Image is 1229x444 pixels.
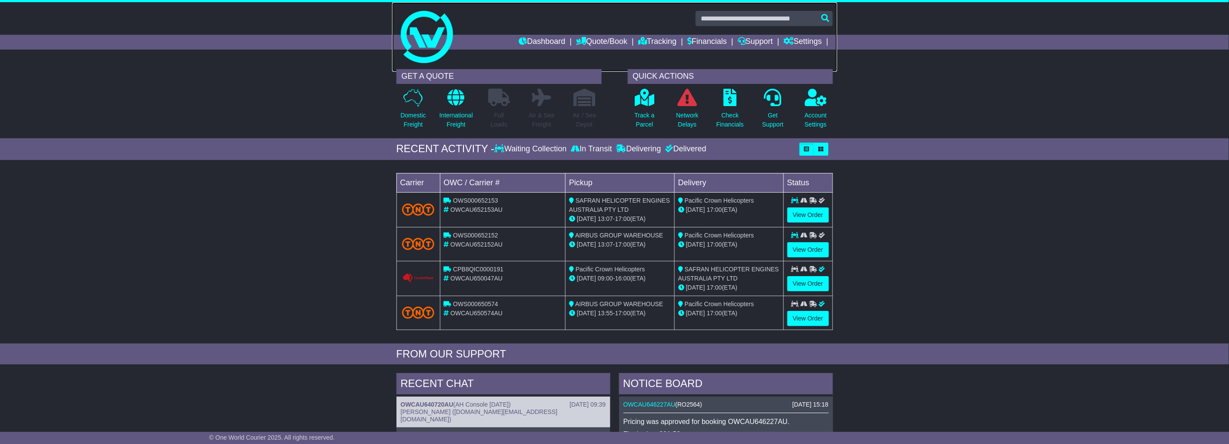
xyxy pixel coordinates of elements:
[787,276,829,291] a: View Order
[716,88,744,134] a: CheckFinancials
[707,284,722,291] span: 17:00
[456,401,509,408] span: AH Console [DATE]
[685,232,754,239] span: Pacific Crown Helicopters
[685,197,754,204] span: Pacific Crown Helicopters
[784,35,822,50] a: Settings
[440,111,473,129] p: International Freight
[396,173,440,192] td: Carrier
[707,310,722,317] span: 17:00
[569,197,670,213] span: SAFRAN HELICOPTER ENGINES AUSTRALIA PTY LTD
[615,310,630,317] span: 17:00
[566,173,675,192] td: Pickup
[569,144,614,154] div: In Transit
[529,111,555,129] p: Air & Sea Freight
[678,205,780,214] div: (ETA)
[615,241,630,248] span: 17:00
[569,274,671,283] div: - (ETA)
[707,241,722,248] span: 17:00
[678,240,780,249] div: (ETA)
[569,214,671,224] div: - (ETA)
[787,311,829,326] a: View Order
[678,309,780,318] div: (ETA)
[615,275,630,282] span: 16:00
[440,173,566,192] td: OWC / Carrier #
[453,197,498,204] span: OWS000652153
[577,241,596,248] span: [DATE]
[619,373,833,397] div: NOTICE BOARD
[707,206,722,213] span: 17:00
[570,401,606,408] div: [DATE] 09:39
[686,310,705,317] span: [DATE]
[686,241,705,248] span: [DATE]
[762,111,783,129] p: Get Support
[598,275,613,282] span: 09:00
[396,348,833,361] div: FROM OUR SUPPORT
[687,35,727,50] a: Financials
[663,144,706,154] div: Delivered
[401,401,453,408] a: OWCAU640720AU
[402,204,435,215] img: TNT_Domestic.png
[678,266,779,282] span: SAFRAN HELICOPTER ENGINES AUSTRALIA PTY LTD
[573,111,596,129] p: Air / Sea Depot
[569,240,671,249] div: - (ETA)
[402,307,435,318] img: TNT_Domestic.png
[400,88,426,134] a: DomesticFreight
[805,111,827,129] p: Account Settings
[787,242,829,257] a: View Order
[575,232,663,239] span: AIRBUS GROUP WAREHOUSE
[402,238,435,250] img: TNT_Domestic.png
[402,273,435,284] img: GetCarrierServiceLogo
[638,35,676,50] a: Tracking
[674,173,783,192] td: Delivery
[569,309,671,318] div: - (ETA)
[628,69,833,84] div: QUICK ACTIONS
[450,206,503,213] span: OWCAU652153AU
[762,88,784,134] a: GetSupport
[488,111,510,129] p: Full Loads
[453,232,498,239] span: OWS000652152
[623,401,676,408] a: OWCAU646227AU
[401,401,606,408] div: ( )
[623,430,829,438] p: Final price: $21.53.
[396,69,602,84] div: GET A QUOTE
[685,300,754,307] span: Pacific Crown Helicopters
[598,241,613,248] span: 13:07
[453,300,498,307] span: OWS000650574
[787,207,829,223] a: View Order
[450,241,503,248] span: OWCAU652152AU
[676,88,699,134] a: NetworkDelays
[614,144,663,154] div: Delivering
[400,111,426,129] p: Domestic Freight
[677,401,700,408] span: RO2564
[209,434,335,441] span: © One World Courier 2025. All rights reserved.
[623,417,829,426] p: Pricing was approved for booking OWCAU646227AU.
[598,215,613,222] span: 13:07
[804,88,827,134] a: AccountSettings
[634,88,655,134] a: Track aParcel
[576,35,627,50] a: Quote/Book
[738,35,773,50] a: Support
[401,408,558,423] span: [PERSON_NAME] ([DOMAIN_NAME][EMAIL_ADDRESS][DOMAIN_NAME])
[678,283,780,292] div: (ETA)
[453,266,503,273] span: CPB8QIC0000191
[783,173,833,192] td: Status
[450,275,503,282] span: OWCAU650047AU
[623,401,829,408] div: ( )
[576,266,645,273] span: Pacific Crown Helicopters
[494,144,569,154] div: Waiting Collection
[686,284,705,291] span: [DATE]
[615,215,630,222] span: 17:00
[577,275,596,282] span: [DATE]
[716,111,744,129] p: Check Financials
[792,401,828,408] div: [DATE] 15:18
[450,310,503,317] span: OWCAU650574AU
[635,111,655,129] p: Track a Parcel
[439,88,473,134] a: InternationalFreight
[577,310,596,317] span: [DATE]
[396,143,495,155] div: RECENT ACTIVITY -
[686,206,705,213] span: [DATE]
[577,215,596,222] span: [DATE]
[519,35,566,50] a: Dashboard
[598,310,613,317] span: 13:55
[676,111,698,129] p: Network Delays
